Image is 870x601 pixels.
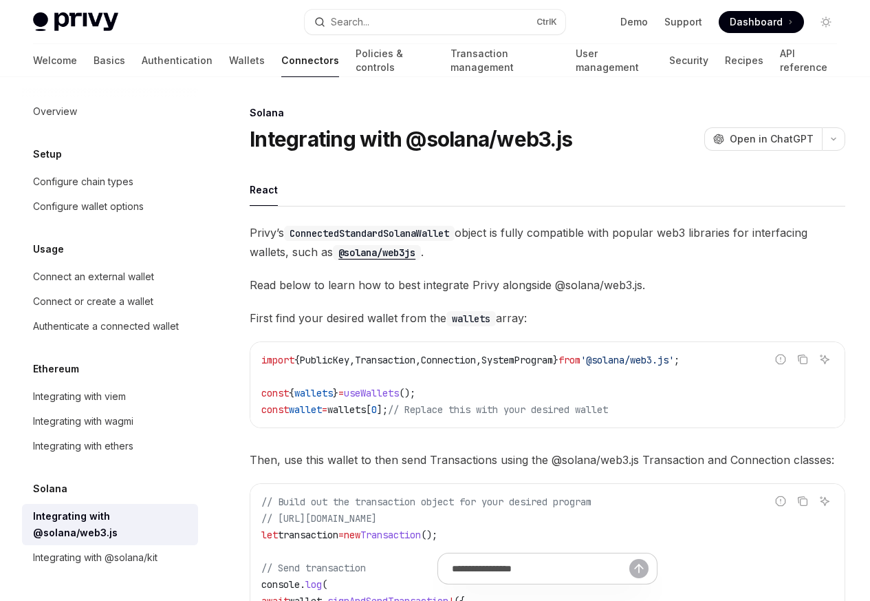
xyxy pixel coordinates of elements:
a: Welcome [33,44,77,77]
h5: Setup [33,146,62,162]
button: Report incorrect code [772,492,790,510]
span: useWallets [344,387,399,399]
a: API reference [780,44,837,77]
button: Copy the contents from the code block [794,350,812,368]
span: { [289,387,294,399]
a: Configure chain types [22,169,198,194]
a: Integrating with @solana/web3.js [22,504,198,545]
div: Configure wallet options [33,198,144,215]
span: Privy’s object is fully compatible with popular web3 libraries for interfacing wallets, such as . [250,223,845,262]
span: (); [399,387,415,399]
h5: Ethereum [33,361,79,377]
span: wallet [289,403,322,416]
input: Ask a question... [452,553,629,584]
span: } [553,354,558,366]
span: { [294,354,300,366]
span: = [338,529,344,541]
div: Integrating with @solana/kit [33,549,157,566]
a: Overview [22,99,198,124]
div: Search... [331,14,369,30]
span: ]; [377,403,388,416]
span: , [349,354,355,366]
span: [ [366,403,371,416]
span: new [344,529,360,541]
button: Ask AI [816,350,834,368]
span: , [476,354,481,366]
span: const [261,403,289,416]
div: Integrating with viem [33,388,126,405]
span: const [261,387,289,399]
span: Open in ChatGPT [730,132,814,146]
a: User management [576,44,653,77]
span: 0 [371,403,377,416]
span: (); [421,529,437,541]
span: Then, use this wallet to then send Transactions using the @solana/web3.js Transaction and Connect... [250,450,845,470]
div: Authenticate a connected wallet [33,318,179,335]
a: Support [664,15,702,29]
a: Authentication [142,44,213,77]
a: Connect or create a wallet [22,289,198,314]
button: Send message [629,559,649,578]
button: Open search [305,10,565,34]
span: from [558,354,580,366]
button: Copy the contents from the code block [794,492,812,510]
span: First find your desired wallet from the array: [250,308,845,328]
span: '@solana/web3.js' [580,354,674,366]
code: ConnectedStandardSolanaWallet [284,226,455,241]
span: , [415,354,421,366]
span: PublicKey [300,354,349,366]
span: SystemProgram [481,354,553,366]
button: Open in ChatGPT [704,127,822,151]
span: // Replace this with your desired wallet [388,403,608,416]
h5: Usage [33,241,64,257]
span: Connection [421,354,476,366]
a: Configure wallet options [22,194,198,219]
a: Connectors [281,44,339,77]
div: Integrating with @solana/web3.js [33,508,190,541]
div: Solana [250,106,845,120]
span: } [333,387,338,399]
div: Integrating with ethers [33,438,133,454]
span: Read below to learn how to best integrate Privy alongside @solana/web3.js. [250,275,845,295]
a: Integrating with viem [22,384,198,409]
span: wallets [327,403,366,416]
span: let [261,529,278,541]
a: Integrating with ethers [22,434,198,458]
a: Authenticate a connected wallet [22,314,198,339]
div: React [250,173,278,206]
a: Integrating with wagmi [22,409,198,434]
span: transaction [278,529,338,541]
span: ; [674,354,679,366]
div: Connect or create a wallet [33,293,153,310]
span: = [338,387,344,399]
a: Basics [94,44,125,77]
a: Transaction management [450,44,559,77]
code: wallets [446,311,496,326]
div: Configure chain types [33,173,133,190]
span: wallets [294,387,333,399]
a: Connect an external wallet [22,264,198,289]
a: Dashboard [719,11,804,33]
a: @solana/web3js [333,245,421,259]
span: Transaction [355,354,415,366]
button: Report incorrect code [772,350,790,368]
span: import [261,354,294,366]
a: Policies & controls [356,44,434,77]
a: Security [669,44,708,77]
div: Overview [33,103,77,120]
button: Toggle dark mode [815,11,837,33]
h1: Integrating with @solana/web3.js [250,127,572,151]
a: Integrating with @solana/kit [22,545,198,570]
img: light logo [33,12,118,32]
button: Ask AI [816,492,834,510]
span: Dashboard [730,15,783,29]
a: Demo [620,15,648,29]
a: Wallets [229,44,265,77]
h5: Solana [33,481,67,497]
span: // Build out the transaction object for your desired program [261,496,591,508]
a: Recipes [725,44,763,77]
code: @solana/web3js [333,245,421,260]
div: Connect an external wallet [33,268,154,285]
span: = [322,403,327,416]
div: Integrating with wagmi [33,413,133,430]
